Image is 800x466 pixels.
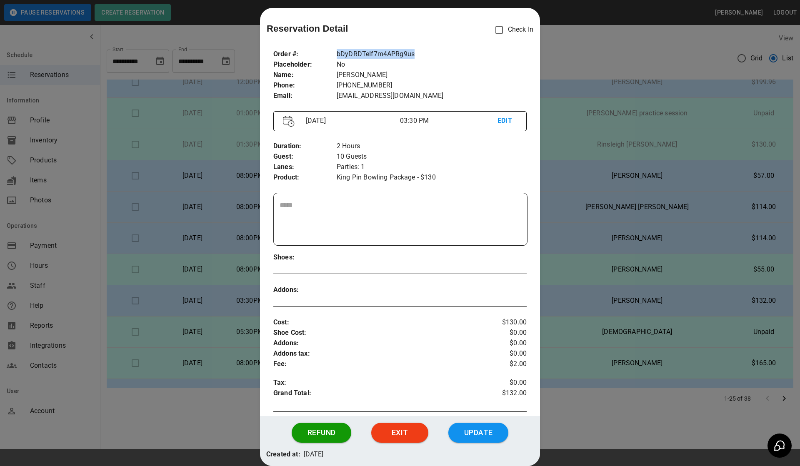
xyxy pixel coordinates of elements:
p: King Pin Bowling Package - $130 [337,172,527,183]
p: [PERSON_NAME] [337,70,527,80]
p: Check In [490,21,533,39]
p: Parties: 1 [337,162,527,172]
p: Shoes : [273,252,337,263]
p: Created at: [266,449,300,460]
p: Reservation Detail [267,22,348,35]
p: Duration : [273,141,337,152]
img: Vector [283,116,295,127]
p: Addons : [273,285,337,295]
p: Name : [273,70,337,80]
p: Placeholder : [273,60,337,70]
p: Product : [273,172,337,183]
p: Tax : [273,378,485,388]
p: $130.00 [485,317,527,328]
p: Guest : [273,152,337,162]
button: Update [448,423,508,443]
p: $0.00 [485,338,527,349]
p: $2.00 [485,359,527,369]
p: Email : [273,91,337,101]
p: [PHONE_NUMBER] [337,80,527,91]
p: 2 Hours [337,141,527,152]
p: Cost : [273,317,485,328]
p: Shoe Cost : [273,328,485,338]
p: Fee : [273,359,485,369]
button: Refund [292,423,351,443]
p: [EMAIL_ADDRESS][DOMAIN_NAME] [337,91,527,101]
p: 10 Guests [337,152,527,162]
p: Phone : [273,80,337,91]
p: [DATE] [304,449,324,460]
p: No [337,60,527,70]
p: EDIT [497,116,517,126]
p: $0.00 [485,378,527,388]
p: [DATE] [302,116,400,126]
p: 03:30 PM [400,116,497,126]
p: $0.00 [485,349,527,359]
p: $132.00 [485,388,527,401]
p: Addons tax : [273,349,485,359]
p: Lanes : [273,162,337,172]
p: $0.00 [485,328,527,338]
p: bDyDRDTeIf7m4APRg9us [337,49,527,60]
p: Order # : [273,49,337,60]
p: Grand Total : [273,388,485,401]
p: Addons : [273,338,485,349]
button: Exit [371,423,428,443]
